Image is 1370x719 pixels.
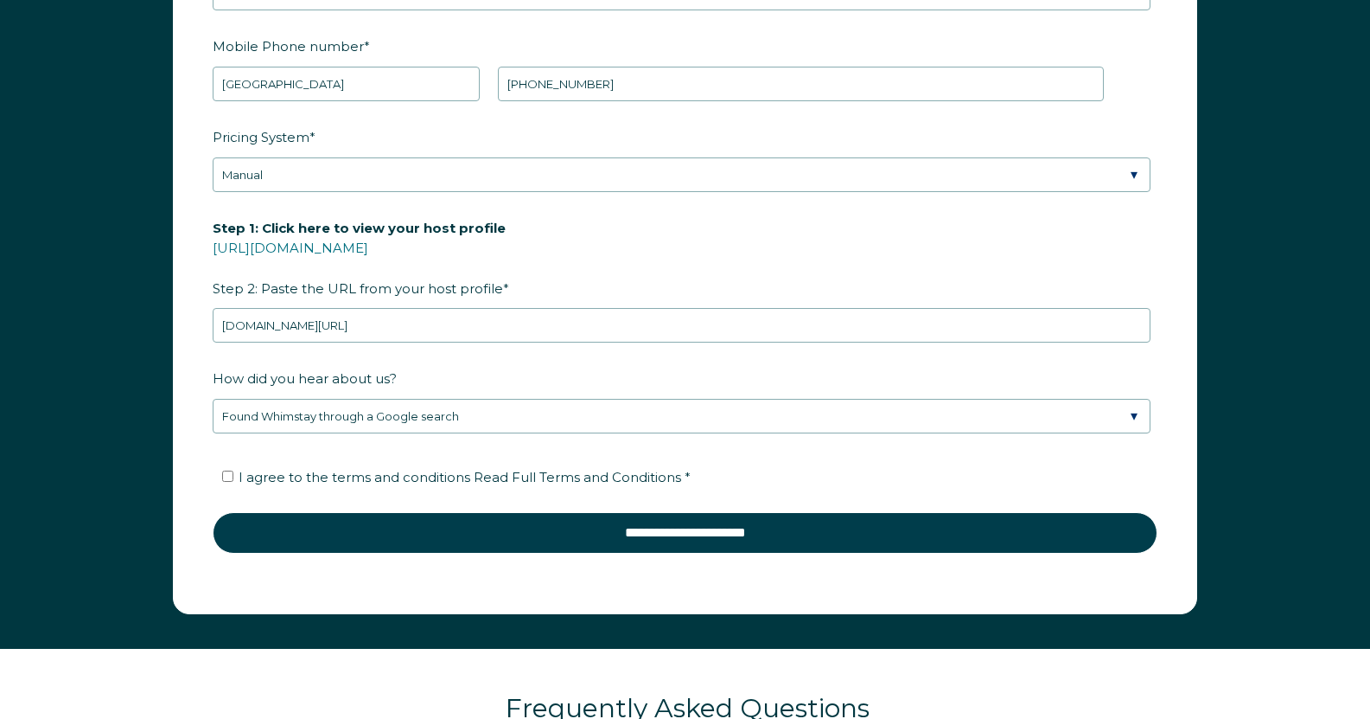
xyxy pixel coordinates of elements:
[213,215,506,241] span: Step 1: Click here to view your host profile
[213,215,506,302] span: Step 2: Paste the URL from your host profile
[213,124,309,151] span: Pricing System
[474,469,681,485] span: Read Full Terms and Conditions
[222,471,233,482] input: I agree to the terms and conditions Read Full Terms and Conditions *
[213,308,1150,343] input: airbnb.com/users/show/12345
[470,469,685,485] a: Read Full Terms and Conditions
[213,365,397,392] span: How did you hear about us?
[213,33,364,60] span: Mobile Phone number
[239,469,691,485] span: I agree to the terms and conditions
[213,240,368,256] a: [URL][DOMAIN_NAME]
